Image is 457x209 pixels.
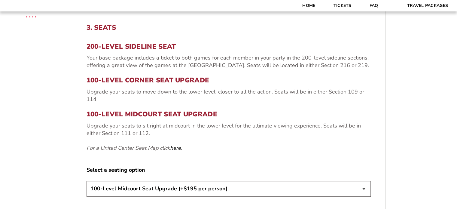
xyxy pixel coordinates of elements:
a: here [170,144,181,152]
h3: 100-Level Corner Seat Upgrade [87,76,371,84]
label: Select a seating option [87,166,371,174]
h2: 3. Seats [87,24,371,32]
p: Your base package includes a ticket to both games for each member in your party in the 200-level ... [87,54,371,69]
h3: 100-Level Midcourt Seat Upgrade [87,110,371,118]
em: For a United Center Seat Map click . [87,144,182,152]
img: CBS Sports Thanksgiving Classic [18,3,44,29]
h3: 200-Level Sideline Seat [87,43,371,51]
p: Upgrade your seats to sit right at midcourt in the lower level for the ultimate viewing experienc... [87,122,371,137]
p: Upgrade your seats to move down to the lower level, closer to all the action. Seats will be in ei... [87,88,371,103]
